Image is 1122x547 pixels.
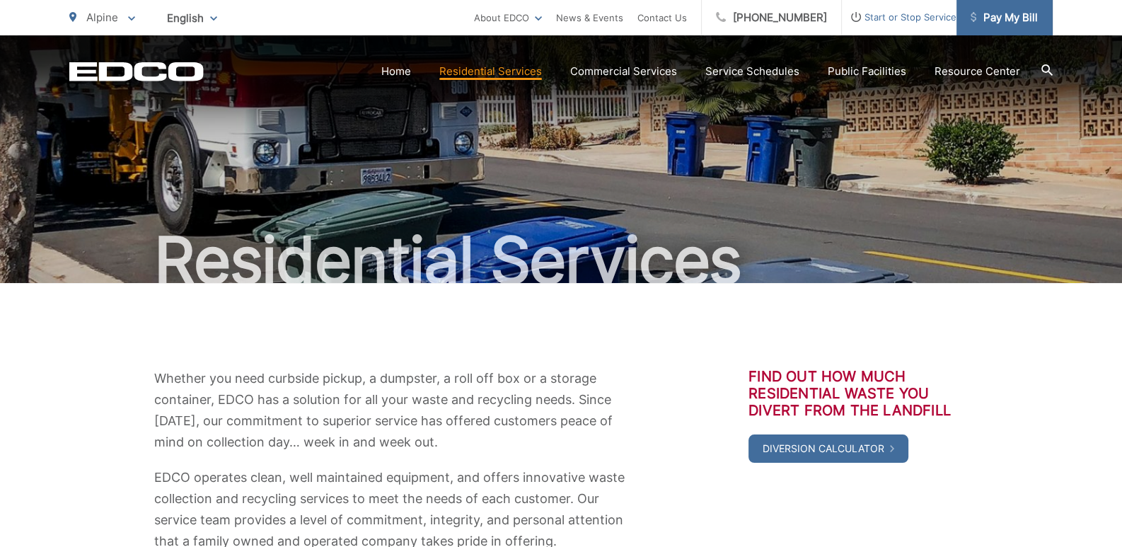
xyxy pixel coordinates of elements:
span: Alpine [86,11,118,24]
h1: Residential Services [69,225,1053,296]
a: News & Events [556,9,623,26]
a: Residential Services [439,63,542,80]
p: Whether you need curbside pickup, a dumpster, a roll off box or a storage container, EDCO has a s... [154,368,628,453]
a: Diversion Calculator [748,434,908,463]
a: Resource Center [935,63,1020,80]
a: Public Facilities [828,63,906,80]
a: Service Schedules [705,63,799,80]
a: Contact Us [637,9,687,26]
a: About EDCO [474,9,542,26]
span: English [156,6,228,30]
span: Pay My Bill [971,9,1038,26]
a: EDCD logo. Return to the homepage. [69,62,204,81]
a: Commercial Services [570,63,677,80]
h3: Find out how much residential waste you divert from the landfill [748,368,968,419]
a: Home [381,63,411,80]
